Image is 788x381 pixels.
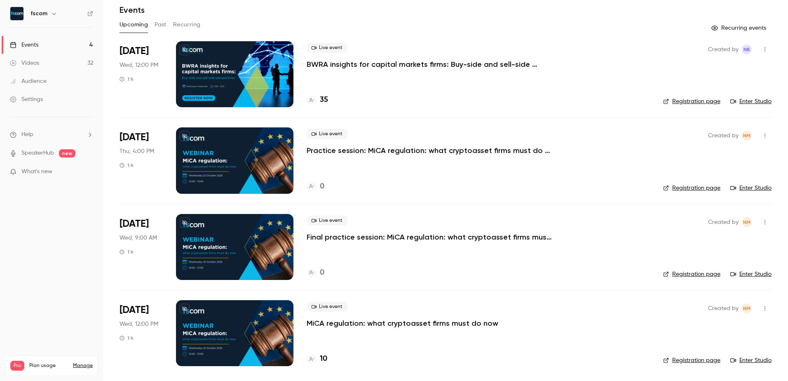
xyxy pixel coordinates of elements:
[708,131,739,141] span: Created by
[307,181,324,192] a: 0
[10,361,24,371] span: Pro
[120,41,163,107] div: Oct 8 Wed, 12:00 PM (Europe/London)
[307,146,554,155] a: Practice session: MiCA regulation: what cryptoasset firms must do now
[742,303,752,313] span: Niamh McConaghy
[320,94,328,106] h4: 35
[743,303,750,313] span: NM
[743,45,750,54] span: NB
[307,59,554,69] a: BWRA insights for capital markets firms: Buy-side and sell-side perspectives
[120,5,145,15] h1: Events
[663,270,720,278] a: Registration page
[120,131,149,144] span: [DATE]
[743,131,750,141] span: NM
[663,184,720,192] a: Registration page
[59,149,75,158] span: new
[21,149,54,158] a: SpeakerHub
[663,97,720,106] a: Registration page
[663,356,720,365] a: Registration page
[743,217,750,227] span: NM
[307,267,324,278] a: 0
[21,167,52,176] span: What's new
[120,234,157,242] span: Wed, 9:00 AM
[120,45,149,58] span: [DATE]
[742,45,752,54] span: Nicola Bassett
[320,353,327,365] h4: 10
[730,356,772,365] a: Enter Studio
[307,43,347,53] span: Live event
[120,249,134,255] div: 1 h
[155,18,167,31] button: Past
[120,300,163,366] div: Oct 22 Wed, 12:00 PM (Europe/London)
[307,232,554,242] a: Final practice session: MiCA regulation: what cryptoasset firms must do now
[29,362,68,369] span: Plan usage
[120,18,148,31] button: Upcoming
[120,335,134,341] div: 1 h
[21,130,33,139] span: Help
[120,61,158,69] span: Wed, 12:00 PM
[120,147,154,155] span: Thu, 4:00 PM
[708,21,772,35] button: Recurring events
[120,162,134,169] div: 1 h
[730,270,772,278] a: Enter Studio
[307,129,347,139] span: Live event
[307,94,328,106] a: 35
[742,131,752,141] span: Niamh McConaghy
[320,267,324,278] h4: 0
[307,353,327,365] a: 10
[173,18,201,31] button: Recurring
[83,168,93,176] iframe: Noticeable Trigger
[307,302,347,312] span: Live event
[10,130,93,139] li: help-dropdown-opener
[708,303,739,313] span: Created by
[120,214,163,280] div: Oct 22 Wed, 9:00 AM (Europe/London)
[708,217,739,227] span: Created by
[73,362,93,369] a: Manage
[307,318,498,328] a: MiCA regulation: what cryptoasset firms must do now
[730,184,772,192] a: Enter Studio
[10,77,47,85] div: Audience
[320,181,324,192] h4: 0
[10,7,23,20] img: fscom
[307,216,347,226] span: Live event
[10,59,39,67] div: Videos
[120,127,163,193] div: Oct 16 Thu, 4:00 PM (Europe/London)
[120,320,158,328] span: Wed, 12:00 PM
[10,41,38,49] div: Events
[30,9,47,18] h6: fscom
[742,217,752,227] span: Niamh McConaghy
[120,217,149,230] span: [DATE]
[120,303,149,317] span: [DATE]
[730,97,772,106] a: Enter Studio
[120,76,134,82] div: 1 h
[708,45,739,54] span: Created by
[10,95,43,103] div: Settings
